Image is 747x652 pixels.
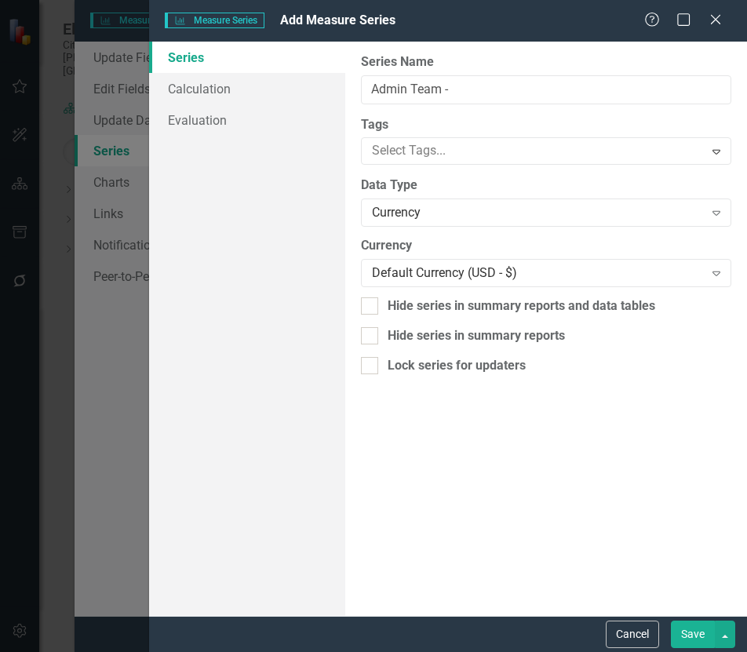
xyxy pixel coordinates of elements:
[149,42,345,73] a: Series
[361,116,731,134] label: Tags
[361,237,731,255] label: Currency
[361,177,731,195] label: Data Type
[388,297,655,315] div: Hide series in summary reports and data tables
[372,264,703,282] div: Default Currency (USD - $)
[361,75,731,104] input: Series Name
[388,327,565,345] div: Hide series in summary reports
[372,204,703,222] div: Currency
[165,13,264,28] span: Measure Series
[671,621,715,648] button: Save
[149,104,345,136] a: Evaluation
[149,73,345,104] a: Calculation
[280,13,395,27] span: Add Measure Series
[606,621,659,648] button: Cancel
[361,53,731,71] label: Series Name
[388,357,526,375] div: Lock series for updaters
